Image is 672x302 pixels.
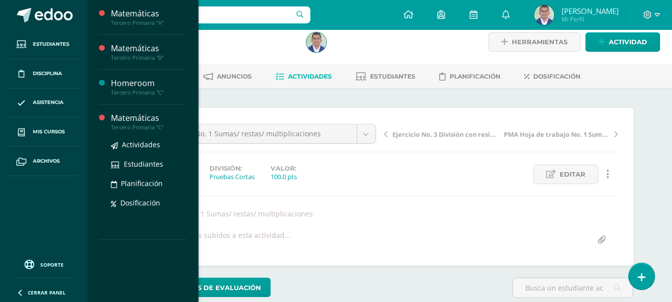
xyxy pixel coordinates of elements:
span: Cerrar panel [28,289,66,296]
span: Estudiantes [370,73,415,80]
span: Archivos [33,157,60,165]
a: Herramientas [488,32,580,52]
span: Mi Perfil [562,15,619,23]
div: Prueba corta No. 1 Sumas/ restas/ multiplicaciones [138,209,622,218]
a: Prueba corta No. 1 Sumas/ restas/ multiplicaciones [143,124,376,143]
a: Dosificación [524,69,580,85]
span: Estudiantes [33,40,69,48]
span: Herramientas de evaluación [146,279,261,297]
h1: Matemáticas [125,30,294,44]
a: Mis cursos [8,117,80,147]
div: No hay archivos subidos a esta actividad... [149,230,290,250]
a: Dosificación [111,197,187,208]
a: Actividad [585,32,660,52]
a: MatemáticasTercero Primaria "A" [111,8,187,26]
input: Busca un usuario... [94,6,310,23]
div: Tercero Primaria "A" [111,19,187,26]
span: Prueba corta No. 1 Sumas/ restas/ multiplicaciones [150,124,349,143]
div: Homeroom [111,78,187,89]
span: [PERSON_NAME] [562,6,619,16]
div: Tercero Primaria "C" [111,89,187,96]
span: Herramientas [512,33,568,51]
span: Mis cursos [33,128,65,136]
a: Soporte [12,257,76,271]
a: Estudiantes [111,158,187,170]
div: Matemáticas [111,43,187,54]
span: Dosificación [533,73,580,80]
a: Asistencia [8,89,80,118]
a: Ejercicio No. 3 División con residuo y sin residuo [384,129,501,139]
div: Pruebas Cortas [209,172,255,181]
div: Tercero Primaria "B" [111,54,187,61]
span: Disciplina [33,70,62,78]
a: Disciplina [8,59,80,89]
a: MatemáticasTercero Primaria "C" [111,112,187,131]
span: Anuncios [217,73,252,80]
span: Ejercicio No. 3 División con residuo y sin residuo [392,130,498,139]
a: Actividades [111,139,187,150]
span: Estudiantes [124,159,163,169]
span: Planificación [121,179,163,188]
a: HomeroomTercero Primaria "C" [111,78,187,96]
input: Busca un estudiante aquí... [513,278,633,298]
a: Estudiantes [356,69,415,85]
a: Archivos [8,147,80,176]
span: Actividades [122,140,160,149]
span: Actividades [288,73,332,80]
span: Actividad [609,33,647,51]
a: Planificación [111,178,187,189]
span: Dosificación [120,198,160,207]
span: PMA Hoja de trabajo No. 1 Sumas/ resta/ multiplicación [504,130,609,139]
a: MatemáticasTercero Primaria "B" [111,43,187,61]
div: Matemáticas [111,8,187,19]
div: Matemáticas [111,112,187,124]
a: Anuncios [203,69,252,85]
img: 0ff62ea00de1e6c3dce2ba1c76bafaf1.png [306,32,326,52]
label: División: [209,165,255,172]
span: Asistencia [33,99,64,106]
img: 0ff62ea00de1e6c3dce2ba1c76bafaf1.png [534,5,554,25]
div: Tercero Primaria "C" [111,124,187,131]
div: Tercero Primaria 'A' [125,44,294,54]
span: Soporte [40,261,64,268]
a: Estudiantes [8,30,80,59]
a: PMA Hoja de trabajo No. 1 Sumas/ resta/ multiplicación [501,129,618,139]
div: 100.0 pts [271,172,297,181]
span: Planificación [450,73,500,80]
label: Valor: [271,165,297,172]
a: Actividades [276,69,332,85]
a: Planificación [439,69,500,85]
span: Editar [560,165,585,184]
